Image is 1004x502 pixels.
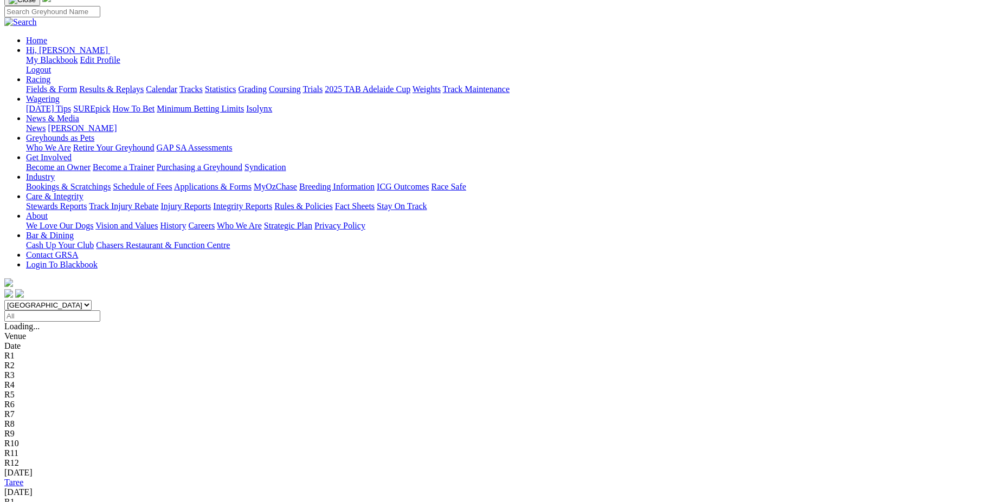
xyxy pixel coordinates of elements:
div: R5 [4,390,1000,400]
a: Race Safe [431,182,466,191]
a: MyOzChase [254,182,297,191]
a: [DATE] Tips [26,104,71,113]
div: About [26,221,1000,231]
a: Bar & Dining [26,231,74,240]
div: R6 [4,400,1000,409]
div: R2 [4,361,1000,370]
a: Track Maintenance [443,84,510,94]
a: Chasers Restaurant & Function Centre [96,240,230,250]
a: ICG Outcomes [377,182,429,191]
a: Careers [188,221,215,230]
a: Become a Trainer [93,162,155,172]
img: logo-grsa-white.png [4,278,13,287]
a: Strategic Plan [264,221,312,230]
a: Cash Up Your Club [26,240,94,250]
a: Purchasing a Greyhound [157,162,242,172]
a: 2025 TAB Adelaide Cup [325,84,410,94]
div: Wagering [26,104,1000,114]
a: Stewards Reports [26,201,87,211]
div: [DATE] [4,468,1000,478]
a: Wagering [26,94,60,103]
div: [DATE] [4,487,1000,497]
input: Select date [4,310,100,322]
a: Minimum Betting Limits [157,104,244,113]
div: Date [4,341,1000,351]
img: Search [4,17,37,27]
a: Bookings & Scratchings [26,182,111,191]
a: Statistics [205,84,236,94]
div: R1 [4,351,1000,361]
a: Fields & Form [26,84,77,94]
img: facebook.svg [4,289,13,298]
a: Schedule of Fees [113,182,172,191]
div: Greyhounds as Pets [26,143,1000,153]
div: Hi, [PERSON_NAME] [26,55,1000,75]
a: News & Media [26,114,79,123]
a: Breeding Information [299,182,375,191]
a: Contact GRSA [26,250,78,259]
a: Integrity Reports [213,201,272,211]
div: Get Involved [26,162,1000,172]
div: R3 [4,370,1000,380]
a: Taree [4,478,23,487]
a: Care & Integrity [26,192,83,201]
a: Who We Are [217,221,262,230]
a: Rules & Policies [274,201,333,211]
a: Racing [26,75,50,84]
a: Calendar [146,84,177,94]
a: News [26,123,46,133]
div: R9 [4,429,1000,439]
div: Racing [26,84,1000,94]
a: History [160,221,186,230]
a: Coursing [269,84,301,94]
a: Greyhounds as Pets [26,133,94,142]
a: How To Bet [113,104,155,113]
a: Hi, [PERSON_NAME] [26,45,110,55]
a: Home [26,36,47,45]
a: Edit Profile [80,55,120,64]
div: R11 [4,448,1000,458]
a: Injury Reports [160,201,211,211]
a: Fact Sheets [335,201,375,211]
a: Get Involved [26,153,72,162]
div: R10 [4,439,1000,448]
div: R12 [4,458,1000,468]
span: Loading... [4,322,40,331]
a: My Blackbook [26,55,78,64]
a: Retire Your Greyhound [73,143,155,152]
div: Bar & Dining [26,240,1000,250]
div: R8 [4,419,1000,429]
a: SUREpick [73,104,110,113]
div: Venue [4,331,1000,341]
a: Trials [303,84,323,94]
a: Industry [26,172,55,181]
a: Privacy Policy [314,221,365,230]
a: GAP SA Assessments [157,143,233,152]
a: About [26,211,48,220]
a: Syndication [244,162,286,172]
a: We Love Our Dogs [26,221,93,230]
a: Tracks [179,84,203,94]
a: Who We Are [26,143,71,152]
span: Hi, [PERSON_NAME] [26,45,108,55]
a: Stay On Track [377,201,427,211]
a: Results & Replays [79,84,144,94]
div: R4 [4,380,1000,390]
a: Track Injury Rebate [89,201,158,211]
a: Grading [239,84,267,94]
div: News & Media [26,123,1000,133]
a: Weights [413,84,441,94]
a: Become an Owner [26,162,91,172]
div: Care & Integrity [26,201,1000,211]
a: Logout [26,65,51,74]
input: Search [4,6,100,17]
a: Login To Blackbook [26,260,98,269]
img: twitter.svg [15,289,24,298]
a: Isolynx [246,104,272,113]
a: Vision and Values [95,221,158,230]
div: Industry [26,182,1000,192]
a: [PERSON_NAME] [48,123,117,133]
a: Applications & Forms [174,182,252,191]
div: R7 [4,409,1000,419]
